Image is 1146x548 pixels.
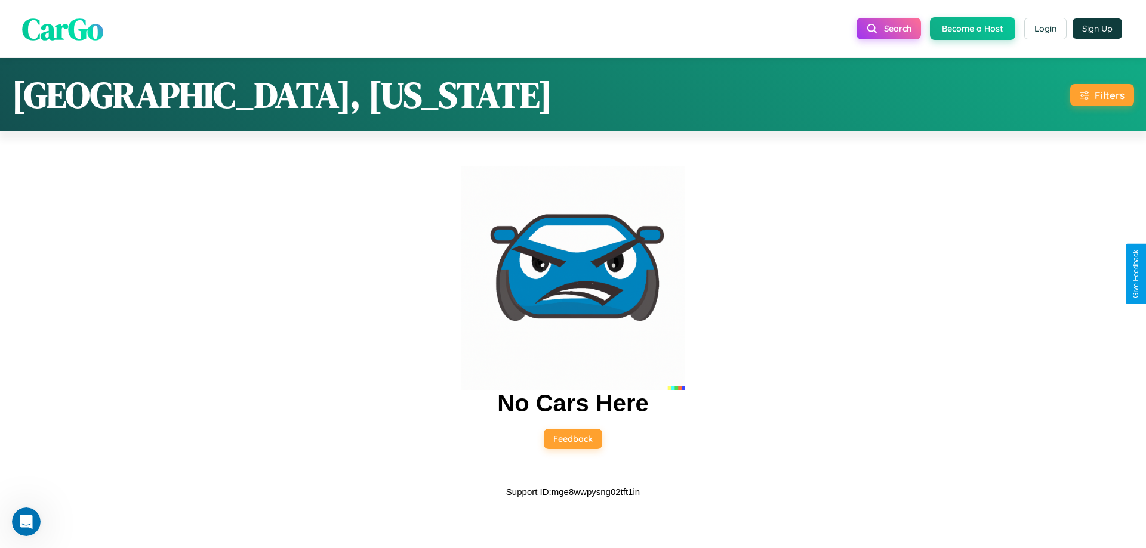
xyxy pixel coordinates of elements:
button: Login [1024,18,1067,39]
button: Filters [1070,84,1134,106]
div: Give Feedback [1132,250,1140,298]
button: Feedback [544,429,602,449]
div: Filters [1095,89,1125,101]
h2: No Cars Here [497,390,648,417]
span: CarGo [22,8,103,49]
span: Search [884,23,911,34]
button: Sign Up [1073,18,1122,39]
p: Support ID: mge8wwpysng02tft1in [506,484,640,500]
img: car [461,166,685,390]
h1: [GEOGRAPHIC_DATA], [US_STATE] [12,70,552,119]
button: Become a Host [930,17,1015,40]
iframe: Intercom live chat [12,507,41,536]
button: Search [857,18,921,39]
